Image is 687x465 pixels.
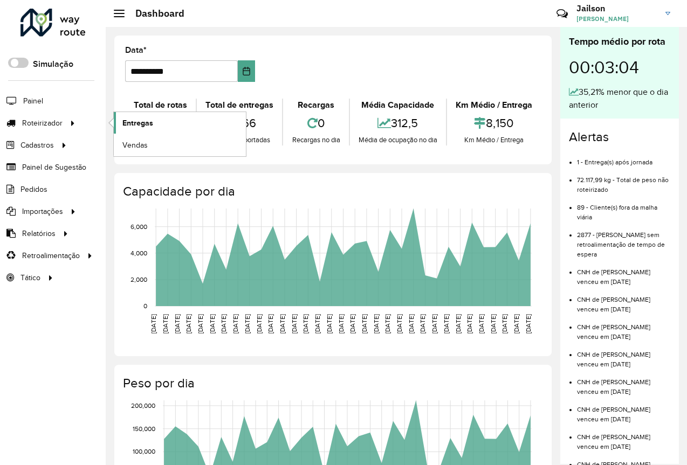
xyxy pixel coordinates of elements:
text: [DATE] [279,314,286,334]
text: 4,000 [130,249,147,256]
span: Importações [22,206,63,217]
text: [DATE] [490,314,497,334]
text: [DATE] [232,314,239,334]
text: 100,000 [133,448,155,455]
text: [DATE] [197,314,204,334]
li: CNH de [PERSON_NAME] venceu em [DATE] [577,287,670,314]
text: [DATE] [267,314,274,334]
div: 0 [286,112,346,135]
div: 00:03:04 [569,49,670,86]
text: [DATE] [244,314,251,334]
span: Painel de Sugestão [22,162,86,173]
text: [DATE] [349,314,356,334]
text: [DATE] [220,314,227,334]
text: [DATE] [443,314,450,334]
div: Km Médio / Entrega [450,135,538,145]
div: 35,21% menor que o dia anterior [569,86,670,112]
text: [DATE] [338,314,345,334]
a: Contato Rápido [551,2,574,25]
text: [DATE] [302,314,309,334]
span: Entregas [122,117,153,129]
h4: Peso por dia [123,376,541,391]
div: Km Médio / Entrega [450,99,538,112]
div: 312,5 [353,112,443,135]
text: [DATE] [162,314,169,334]
h4: Capacidade por dia [123,184,541,199]
text: [DATE] [361,314,368,334]
text: [DATE] [396,314,403,334]
li: 2877 - [PERSON_NAME] sem retroalimentação de tempo de espera [577,222,670,259]
text: [DATE] [291,314,298,334]
div: 8,150 [450,112,538,135]
span: Painel [23,95,43,107]
div: Total de entregas [200,99,279,112]
li: 89 - Cliente(s) fora da malha viária [577,195,670,222]
div: Total de rotas [128,99,193,112]
label: Simulação [33,58,73,71]
text: [DATE] [256,314,263,334]
text: [DATE] [150,314,157,334]
span: Roteirizador [22,117,63,129]
text: [DATE] [314,314,321,334]
text: [DATE] [501,314,508,334]
text: [DATE] [525,314,532,334]
span: Relatórios [22,228,56,239]
text: 6,000 [130,223,147,230]
div: Tempo médio por rota [569,34,670,49]
text: [DATE] [408,314,415,334]
text: [DATE] [431,314,438,334]
text: [DATE] [326,314,333,334]
text: [DATE] [513,314,520,334]
div: Média Capacidade [353,99,443,112]
div: Recargas no dia [286,135,346,145]
div: Recargas [286,99,346,112]
li: CNH de [PERSON_NAME] venceu em [DATE] [577,424,670,452]
text: [DATE] [174,314,181,334]
span: Vendas [122,140,148,151]
li: CNH de [PERSON_NAME] venceu em [DATE] [577,342,670,369]
text: [DATE] [478,314,485,334]
li: 72.117,99 kg - Total de peso não roteirizado [577,167,670,195]
text: [DATE] [373,314,380,334]
text: [DATE] [466,314,473,334]
li: 1 - Entrega(s) após jornada [577,149,670,167]
label: Data [125,44,147,57]
h2: Dashboard [125,8,184,19]
li: CNH de [PERSON_NAME] venceu em [DATE] [577,397,670,424]
span: Cadastros [20,140,54,151]
span: Tático [20,272,40,283]
span: Retroalimentação [22,250,80,261]
li: CNH de [PERSON_NAME] venceu em [DATE] [577,259,670,287]
li: CNH de [PERSON_NAME] venceu em [DATE] [577,314,670,342]
text: [DATE] [419,314,426,334]
text: [DATE] [209,314,216,334]
a: Vendas [114,134,246,156]
text: 150,000 [133,425,155,432]
button: Choose Date [238,60,255,82]
text: [DATE] [185,314,192,334]
text: 0 [143,302,147,309]
li: CNH de [PERSON_NAME] venceu em [DATE] [577,369,670,397]
text: 2,000 [130,276,147,283]
h4: Alertas [569,129,670,145]
a: Entregas [114,112,246,134]
text: [DATE] [455,314,462,334]
text: [DATE] [384,314,391,334]
div: Média de ocupação no dia [353,135,443,145]
span: [PERSON_NAME] [576,14,657,24]
text: 200,000 [131,402,155,409]
span: Pedidos [20,184,47,195]
h3: Jailson [576,3,657,13]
